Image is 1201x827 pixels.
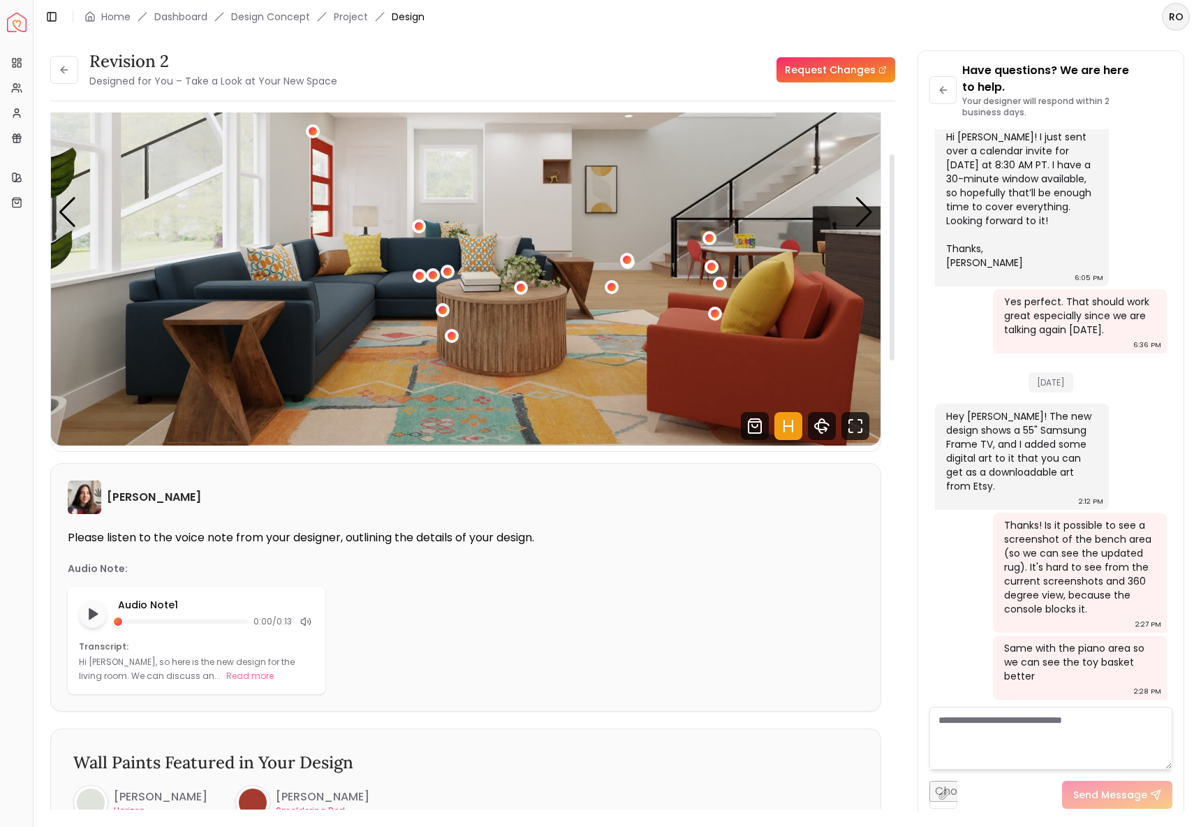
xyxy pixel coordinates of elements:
[1004,518,1153,616] div: Thanks! Is it possible to see a screenshot of the bench area (so we can see the updated rug). It'...
[253,616,292,627] span: 0:00 / 0:13
[79,600,107,628] button: Play audio note
[1029,372,1073,393] span: [DATE]
[89,50,337,73] h3: Revision 2
[808,412,836,440] svg: 360 View
[79,641,314,652] p: Transcript:
[1075,271,1103,285] div: 6:05 PM
[154,10,207,24] a: Dashboard
[73,785,207,820] a: [PERSON_NAME]Horizon
[946,130,1095,270] div: Hi [PERSON_NAME]! I just sent over a calendar invite for [DATE] at 8:30 AM PT. I have a 30-minute...
[1134,685,1161,698] div: 2:28 PM
[235,785,369,820] a: [PERSON_NAME]Smoldering Red
[7,13,27,32] a: Spacejoy
[89,74,337,88] small: Designed for You – Take a Look at Your New Space
[776,57,895,82] a: Request Changes
[101,10,131,24] a: Home
[1079,495,1103,508] div: 2:12 PM
[68,562,128,576] p: Audio Note:
[231,10,310,24] li: Design Concept
[79,656,295,682] p: Hi [PERSON_NAME], so here is the new design for the living room. We can discuss an...
[276,805,369,817] p: Smoldering Red
[1135,617,1161,631] div: 2:27 PM
[962,62,1172,96] p: Have questions? We are here to help.
[118,598,314,612] p: Audio Note 1
[392,10,425,24] span: Design
[276,789,369,805] h6: [PERSON_NAME]
[7,13,27,32] img: Spacejoy Logo
[226,669,274,683] button: Read more
[114,805,207,817] p: Horizon
[58,197,77,228] div: Previous slide
[334,10,368,24] a: Project
[73,752,858,774] h3: Wall Paints Featured in Your Design
[1162,3,1190,31] button: RO
[68,531,864,545] p: Please listen to the voice note from your designer, outlining the details of your design.
[297,613,314,630] div: Mute audio
[855,197,874,228] div: Next slide
[68,481,101,514] img: Maria Castillero
[1004,641,1153,683] div: Same with the piano area so we can see the toy basket better
[84,10,425,24] nav: breadcrumb
[774,412,802,440] svg: Hotspots Toggle
[107,489,201,506] h6: [PERSON_NAME]
[114,789,207,805] h6: [PERSON_NAME]
[841,412,869,440] svg: Fullscreen
[962,96,1172,118] p: Your designer will respond within 2 business days.
[946,409,1095,493] div: Hey [PERSON_NAME]! The new design shows a 55" Samsung Frame TV, and I added some digital art to i...
[1133,338,1161,352] div: 6:36 PM
[741,412,769,440] svg: Shop Products from this design
[1163,4,1188,29] span: RO
[1004,295,1153,337] div: Yes perfect. That should work great especially since we are talking again [DATE].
